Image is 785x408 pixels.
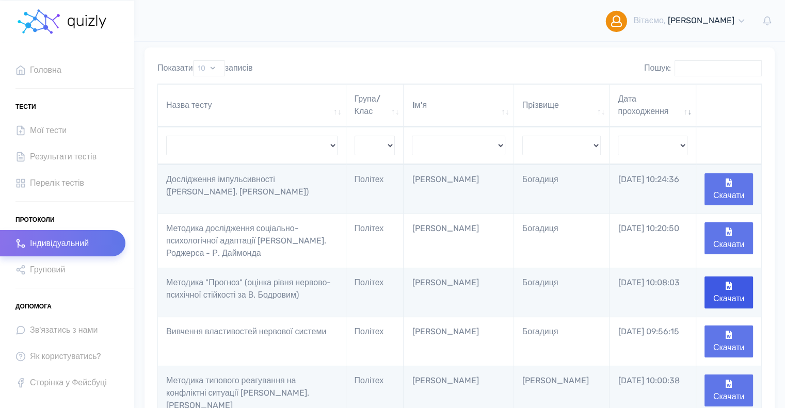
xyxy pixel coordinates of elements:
[67,15,108,28] img: homepage
[514,268,610,317] td: Богадиця
[30,349,101,363] span: Як користуватись?
[346,317,404,366] td: Політех
[704,222,753,254] button: Скачати
[610,214,696,268] td: [DATE] 10:20:50
[158,214,346,268] td: Методика дослідження соціально-психологічної адаптації [PERSON_NAME]. Роджерса - Р. Даймонда
[158,165,346,214] td: Дослідження імпульсивності ([PERSON_NAME]. [PERSON_NAME])
[193,60,225,76] select: Показатизаписів
[157,60,253,76] label: Показати записів
[346,84,404,127] th: Група/Клас: активувати для сортування стовпців за зростанням
[15,299,52,314] span: Допомога
[704,173,753,205] button: Скачати
[610,165,696,214] td: [DATE] 10:24:36
[158,268,346,317] td: Методика "Прогноз" (оцінка рівня нервово-психічної стійкості за В. Бодровим)
[30,323,98,337] span: Зв'язатись з нами
[514,317,610,366] td: Богадиця
[610,84,696,127] th: Дата проходження: активувати для сортування стовпців за зростанням
[30,63,61,77] span: Головна
[30,150,97,164] span: Результати тестів
[30,263,65,276] span: Груповий
[346,268,404,317] td: Політех
[704,276,753,308] button: Скачати
[158,84,346,127] th: Назва тесту: активувати для сортування стовпців за зростанням
[30,176,84,190] span: Перелік тестів
[158,317,346,366] td: Вивчення властивостей нервової системи
[675,60,762,76] input: Пошук:
[404,84,514,127] th: Iм'я: активувати для сортування стовпців за зростанням
[404,165,514,214] td: [PERSON_NAME]
[704,374,753,406] button: Скачати
[514,84,610,127] th: Прiзвище: активувати для сортування стовпців за зростанням
[404,317,514,366] td: [PERSON_NAME]
[346,214,404,268] td: Політех
[514,214,610,268] td: Богадиця
[668,15,734,25] span: [PERSON_NAME]
[15,6,62,37] img: homepage
[15,212,55,227] span: Протоколи
[514,165,610,214] td: Богадиця
[404,214,514,268] td: [PERSON_NAME]
[644,60,762,76] label: Пошук:
[15,99,36,115] span: Тести
[30,236,89,250] span: Індивідуальний
[30,123,67,137] span: Мої тести
[610,268,696,317] td: [DATE] 10:08:03
[346,165,404,214] td: Політех
[30,376,107,389] span: Сторінка у Фейсбуці
[15,1,108,42] a: homepage homepage
[704,325,753,357] button: Скачати
[404,268,514,317] td: [PERSON_NAME]
[610,317,696,366] td: [DATE] 09:56:15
